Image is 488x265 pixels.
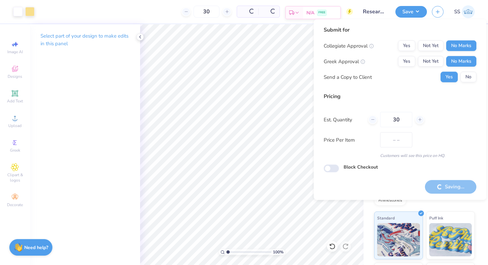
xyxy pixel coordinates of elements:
span: Decorate [7,202,23,207]
div: Rhinestones [374,196,406,205]
button: Save [395,6,427,18]
img: Saima Shariff [462,5,475,18]
span: Add Text [7,98,23,104]
span: Puff Ink [429,214,443,221]
span: Clipart & logos [3,172,27,183]
div: Send a Copy to Client [324,73,372,81]
div: Pricing [324,92,476,100]
label: Est. Quantity [324,116,363,123]
img: Standard [377,223,420,256]
button: Not Yet [418,41,444,51]
span: N/A [306,9,314,16]
button: No Marks [446,41,476,51]
img: Puff Ink [429,223,472,256]
span: FREE [318,10,325,15]
input: – – [380,112,412,127]
span: 100 % [273,249,284,255]
button: Not Yet [418,56,444,67]
span: Standard [377,214,395,221]
span: Image AI [7,49,23,55]
span: Designs [8,74,22,79]
div: Greek Approval [324,58,365,65]
span: Greek [10,148,20,153]
span: Upload [8,123,22,128]
label: Price Per Item [324,136,375,144]
p: Select part of your design to make edits in this panel [41,32,129,48]
a: SS [454,5,475,18]
div: Submit for [324,26,476,34]
button: Yes [398,56,415,67]
button: No Marks [446,56,476,67]
button: Yes [441,72,458,82]
input: Untitled Design [358,5,390,18]
strong: Need help? [24,244,48,251]
div: Customers will see this price on HQ. [324,153,476,159]
button: No [460,72,476,82]
span: SS [454,8,460,16]
input: – – [194,6,219,18]
button: Yes [398,41,415,51]
label: Block Checkout [344,164,378,171]
div: Collegiate Approval [324,42,374,50]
